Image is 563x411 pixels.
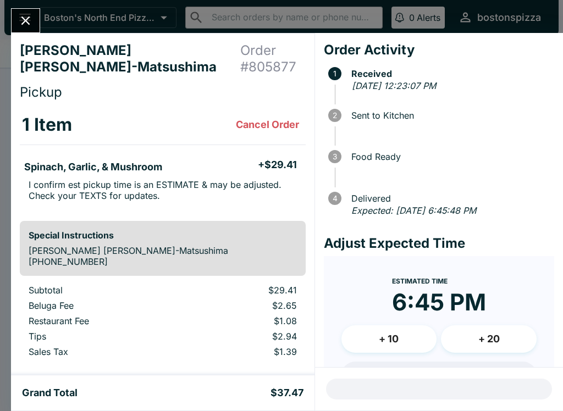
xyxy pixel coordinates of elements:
[29,300,174,311] p: Beluga Fee
[346,152,554,162] span: Food Ready
[346,110,554,120] span: Sent to Kitchen
[392,277,448,285] span: Estimated Time
[24,160,162,174] h5: Spinach, Garlic, & Mushroom
[29,331,174,342] p: Tips
[392,288,486,316] time: 6:45 PM
[191,315,297,326] p: $1.08
[29,346,174,357] p: Sales Tax
[341,325,437,353] button: + 10
[346,193,554,203] span: Delivered
[258,158,297,171] h5: + $29.41
[324,42,554,58] h4: Order Activity
[29,285,174,296] p: Subtotal
[346,69,554,79] span: Received
[240,42,305,75] h4: Order # 805877
[191,346,297,357] p: $1.39
[333,111,337,120] text: 2
[29,230,297,241] h6: Special Instructions
[22,386,78,399] h5: Grand Total
[324,235,554,252] h4: Adjust Expected Time
[29,245,297,267] p: [PERSON_NAME] [PERSON_NAME]-Matsushima [PHONE_NUMBER]
[352,80,436,91] em: [DATE] 12:23:07 PM
[29,179,297,201] p: I confirm est pickup time is an ESTIMATE & may be adjusted. Check your TEXTS for updates.
[191,285,297,296] p: $29.41
[20,42,240,75] h4: [PERSON_NAME] [PERSON_NAME]-Matsushima
[191,331,297,342] p: $2.94
[351,205,476,216] em: Expected: [DATE] 6:45:48 PM
[441,325,537,353] button: + 20
[271,386,303,399] h5: $37.47
[333,152,337,161] text: 3
[22,114,72,136] h3: 1 Item
[231,114,303,136] button: Cancel Order
[20,105,306,212] table: orders table
[20,285,306,362] table: orders table
[12,9,40,32] button: Close
[29,315,174,326] p: Restaurant Fee
[20,84,62,100] span: Pickup
[191,300,297,311] p: $2.65
[333,69,336,78] text: 1
[332,194,337,203] text: 4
